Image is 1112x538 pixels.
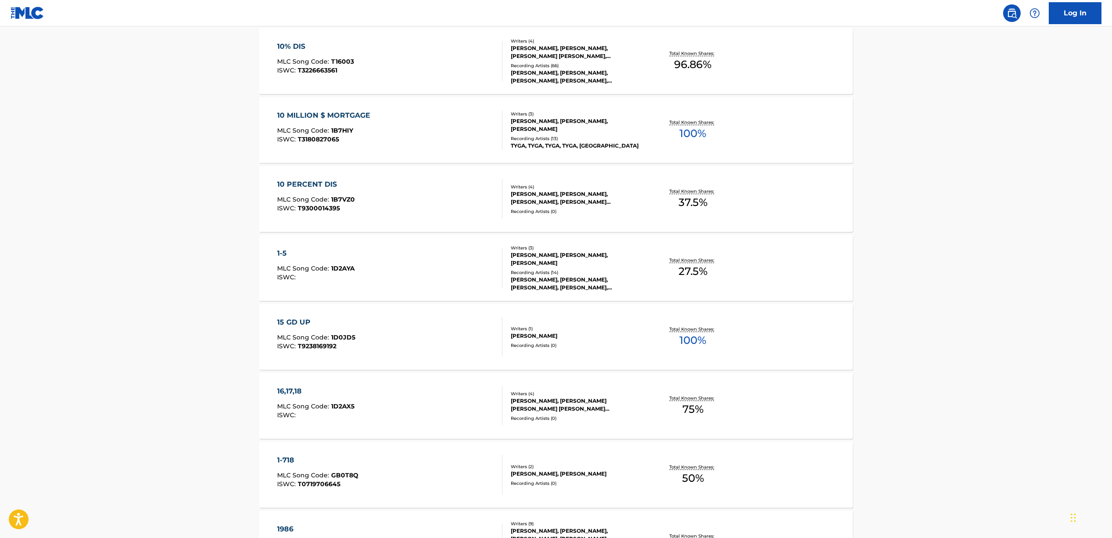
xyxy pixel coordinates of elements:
div: Writers ( 4 ) [511,184,643,190]
div: 16,17,18 [277,386,354,397]
div: Writers ( 2 ) [511,463,643,470]
div: Writers ( 3 ) [511,111,643,117]
div: Help [1026,4,1043,22]
div: Writers ( 4 ) [511,390,643,397]
div: 1-718 [277,455,358,466]
div: 1986 [277,524,354,534]
span: 100 % [679,332,706,348]
span: T16003 [331,58,354,65]
img: help [1029,8,1040,18]
span: ISWC : [277,273,298,281]
p: Total Known Shares: [669,395,716,401]
div: [PERSON_NAME], [PERSON_NAME] [511,470,643,478]
span: T9238169192 [298,342,336,350]
p: Total Known Shares: [669,326,716,332]
a: 1-718MLC Song Code:GB0T8QISWC:T0719706645Writers (2)[PERSON_NAME], [PERSON_NAME]Recording Artists... [259,442,853,508]
div: 10 PERCENT DIS [277,179,355,190]
div: 1-5 [277,248,355,259]
img: search [1007,8,1017,18]
span: ISWC : [277,411,298,419]
div: [PERSON_NAME], [PERSON_NAME], [PERSON_NAME], [PERSON_NAME], [PERSON_NAME] [511,276,643,292]
div: Drag [1071,505,1076,531]
span: 50 % [682,470,704,486]
span: 37.5 % [679,195,708,210]
a: 10 PERCENT DISMLC Song Code:1B7VZ0ISWC:T9300014395Writers (4)[PERSON_NAME], [PERSON_NAME], [PERSO... [259,166,853,232]
span: GB0T8Q [331,471,358,479]
div: [PERSON_NAME], [PERSON_NAME], [PERSON_NAME] [PERSON_NAME], [PERSON_NAME] [511,44,643,60]
span: T3180827065 [298,135,339,143]
div: Writers ( 9 ) [511,520,643,527]
span: MLC Song Code : [277,264,331,272]
span: MLC Song Code : [277,333,331,341]
span: 1D2AX5 [331,402,354,410]
a: 10 MILLION $ MORTGAGEMLC Song Code:1B7HIYISWC:T3180827065Writers (3)[PERSON_NAME], [PERSON_NAME],... [259,97,853,163]
span: MLC Song Code : [277,58,331,65]
div: 10 MILLION $ MORTGAGE [277,110,375,121]
div: [PERSON_NAME] [511,332,643,340]
a: 15 GD UPMLC Song Code:1D0JD5ISWC:T9238169192Writers (1)[PERSON_NAME]Recording Artists (0)Total Kn... [259,304,853,370]
span: T0719706645 [298,480,340,488]
p: Total Known Shares: [669,50,716,57]
span: ISWC : [277,66,298,74]
div: Recording Artists ( 0 ) [511,415,643,422]
span: 1B7VZ0 [331,195,355,203]
span: ISWC : [277,342,298,350]
span: ISWC : [277,204,298,212]
span: MLC Song Code : [277,471,331,479]
span: T9300014395 [298,204,340,212]
span: 96.86 % [674,57,711,72]
div: Recording Artists ( 0 ) [511,480,643,487]
span: 100 % [679,126,706,141]
a: 10% DISMLC Song Code:T16003ISWC:T3226663561Writers (4)[PERSON_NAME], [PERSON_NAME], [PERSON_NAME]... [259,28,853,94]
div: [PERSON_NAME], [PERSON_NAME], [PERSON_NAME] [511,117,643,133]
p: Total Known Shares: [669,119,716,126]
span: MLC Song Code : [277,402,331,410]
div: Writers ( 1 ) [511,325,643,332]
div: Recording Artists ( 0 ) [511,342,643,349]
div: [PERSON_NAME], [PERSON_NAME], [PERSON_NAME], [PERSON_NAME] [PERSON_NAME] [511,190,643,206]
div: 10% DIS [277,41,354,52]
span: MLC Song Code : [277,126,331,134]
span: ISWC : [277,135,298,143]
span: 1D2AYA [331,264,355,272]
span: 1B7HIY [331,126,353,134]
div: [PERSON_NAME], [PERSON_NAME] [PERSON_NAME] [PERSON_NAME] [PERSON_NAME] [511,397,643,413]
div: 15 GD UP [277,317,355,328]
span: 27.5 % [679,264,708,279]
img: MLC Logo [11,7,44,19]
div: Recording Artists ( 14 ) [511,269,643,276]
span: 1D0JD5 [331,333,355,341]
div: Writers ( 4 ) [511,38,643,44]
a: 1-5MLC Song Code:1D2AYAISWC:Writers (3)[PERSON_NAME], [PERSON_NAME], [PERSON_NAME]Recording Artis... [259,235,853,301]
span: MLC Song Code : [277,195,331,203]
iframe: Chat Widget [1068,496,1112,538]
div: TYGA, TYGA, TYGA, TYGA, [GEOGRAPHIC_DATA] [511,142,643,150]
p: Total Known Shares: [669,464,716,470]
div: Recording Artists ( 66 ) [511,62,643,69]
p: Total Known Shares: [669,257,716,264]
div: [PERSON_NAME], [PERSON_NAME], [PERSON_NAME] [511,251,643,267]
a: 16,17,18MLC Song Code:1D2AX5ISWC:Writers (4)[PERSON_NAME], [PERSON_NAME] [PERSON_NAME] [PERSON_NA... [259,373,853,439]
div: Writers ( 3 ) [511,245,643,251]
a: Public Search [1003,4,1021,22]
div: Recording Artists ( 0 ) [511,208,643,215]
div: Recording Artists ( 13 ) [511,135,643,142]
p: Total Known Shares: [669,188,716,195]
span: 75 % [682,401,704,417]
span: ISWC : [277,480,298,488]
div: [PERSON_NAME], [PERSON_NAME], [PERSON_NAME], [PERSON_NAME], [PERSON_NAME] [511,69,643,85]
a: Log In [1049,2,1101,24]
span: T3226663561 [298,66,337,74]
